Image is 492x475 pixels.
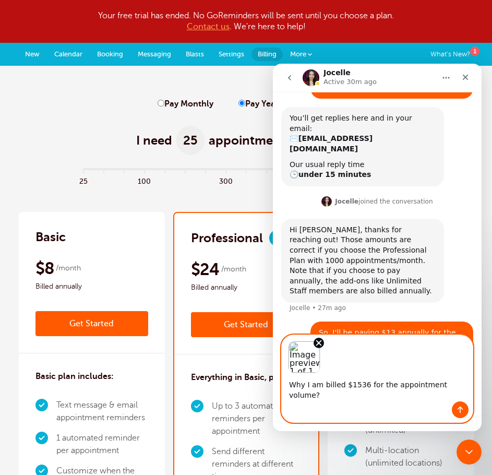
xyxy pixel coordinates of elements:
span: Billed annually [191,281,302,294]
span: appointments per month [209,132,356,149]
a: Billing [251,47,283,61]
span: $8 [35,258,55,279]
a: Get Started [191,312,302,337]
a: Messaging [130,43,178,66]
span: Billing [258,50,277,58]
span: Settings [219,50,244,58]
span: 25 [73,174,93,186]
span: More [290,50,306,58]
h2: Basic [35,229,66,245]
iframe: Intercom live chat [457,440,482,465]
li: Up to 3 automated reminders per appointment [212,396,302,442]
h3: Basic plan includes: [35,370,114,383]
iframe: Intercom live chat [273,64,482,431]
div: 1 [470,46,479,56]
a: New [18,43,47,66]
input: Pay Monthly [158,100,164,106]
span: Blasts [186,50,204,58]
a: What's New? [430,46,479,63]
input: Pay Yearly2 months free [238,100,245,106]
li: Multi-location (unlimited locations) [365,441,457,473]
span: $24 [191,259,220,280]
span: I need [136,132,172,149]
a: More [283,43,319,66]
h3: Everything in Basic, plus: [191,371,288,384]
a: Blasts [178,43,211,66]
a: Booking [90,43,130,66]
a: Settings [211,43,251,66]
span: 100 [134,174,154,186]
span: Popular [269,230,313,246]
a: Get Started [35,311,148,336]
span: /month [221,263,246,276]
span: 300 [215,174,236,186]
span: /month [56,262,81,275]
a: Calendar [47,43,90,66]
div: Your free trial has ended. No GoReminders will be sent until you choose a plan. . We're here to h... [13,10,480,32]
span: Billed annually [35,280,148,293]
li: Text message & email appointment reminders [56,395,148,428]
label: Pay Monthly [158,99,213,109]
span: New [25,50,40,58]
span: Booking [97,50,123,58]
label: Pay Yearly [238,99,335,109]
li: 1 automated reminder per appointment [56,428,148,461]
span: Messaging [138,50,171,58]
a: Contact us [187,22,230,31]
span: 25 [176,126,205,155]
h2: Professional [191,230,263,246]
span: Calendar [54,50,82,58]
